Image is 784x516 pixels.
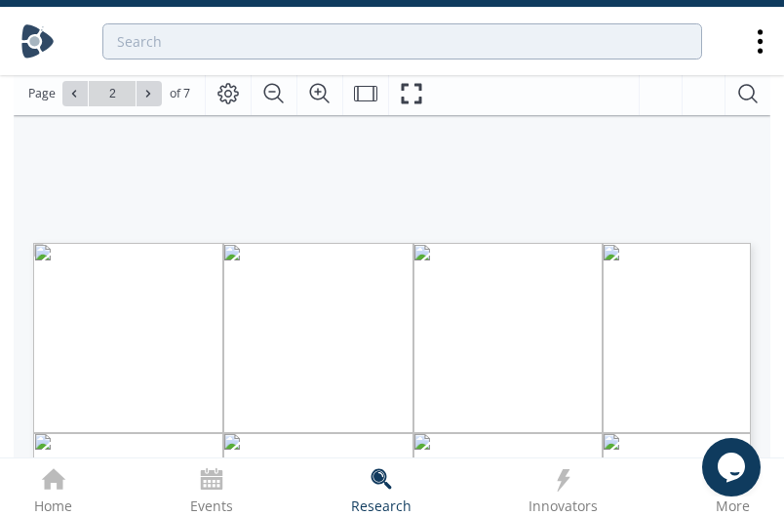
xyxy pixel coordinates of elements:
img: Home [20,24,55,59]
iframe: chat widget [702,438,764,496]
input: Advanced Search [102,23,702,60]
